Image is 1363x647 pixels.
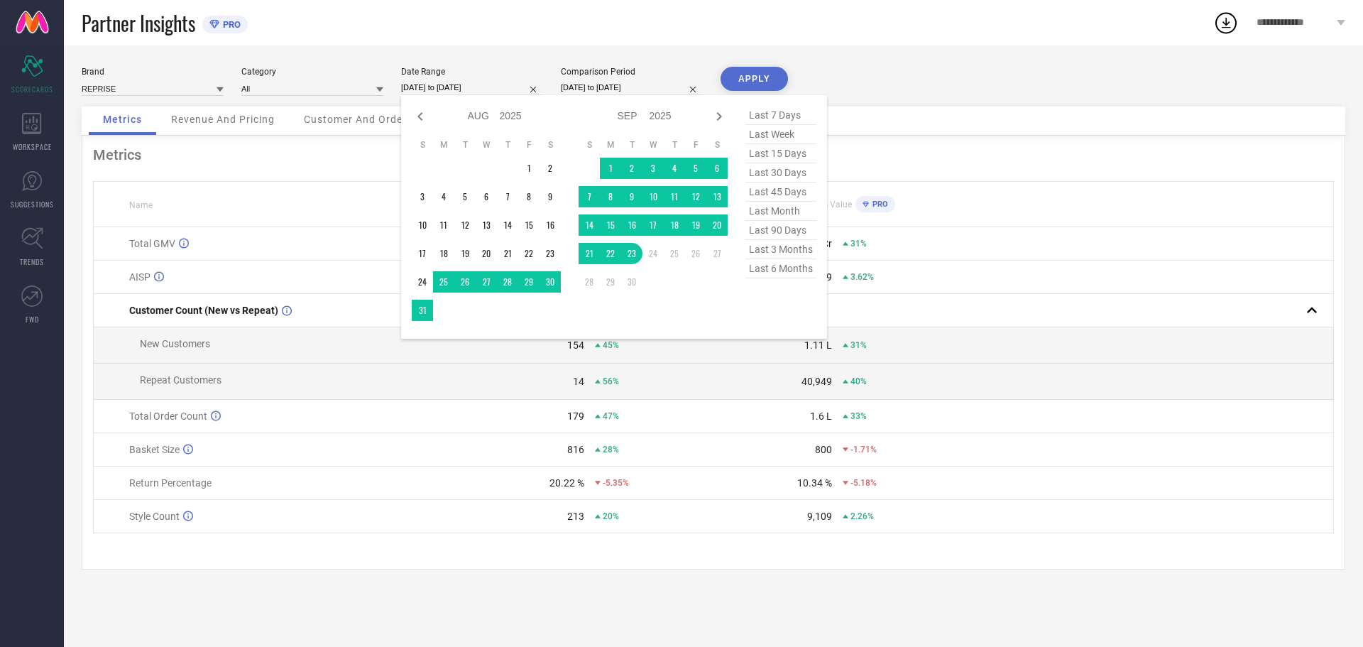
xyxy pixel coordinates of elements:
span: Partner Insights [82,9,195,38]
td: Thu Sep 25 2025 [664,243,685,264]
span: WORKSPACE [13,141,52,152]
span: 40% [850,376,867,386]
th: Monday [433,139,454,151]
td: Thu Sep 11 2025 [664,186,685,207]
td: Sat Aug 02 2025 [540,158,561,179]
td: Mon Aug 18 2025 [433,243,454,264]
td: Wed Sep 03 2025 [642,158,664,179]
td: Tue Sep 16 2025 [621,214,642,236]
td: Fri Sep 05 2025 [685,158,706,179]
td: Sat Sep 06 2025 [706,158,728,179]
td: Fri Aug 22 2025 [518,243,540,264]
span: SCORECARDS [11,84,53,94]
td: Mon Aug 11 2025 [433,214,454,236]
th: Wednesday [642,139,664,151]
div: 40,949 [801,376,832,387]
td: Wed Aug 13 2025 [476,214,497,236]
td: Tue Aug 19 2025 [454,243,476,264]
div: 9,109 [807,511,832,522]
td: Tue Aug 12 2025 [454,214,476,236]
th: Thursday [497,139,518,151]
span: 47% [603,411,619,421]
span: Metrics [103,114,142,125]
span: AISP [129,271,150,283]
span: Customer And Orders [304,114,412,125]
td: Fri Aug 15 2025 [518,214,540,236]
span: Customer Count (New vs Repeat) [129,305,278,316]
span: last 15 days [745,144,816,163]
td: Sun Sep 07 2025 [579,186,600,207]
td: Fri Aug 08 2025 [518,186,540,207]
span: 33% [850,411,867,421]
td: Sun Aug 17 2025 [412,243,433,264]
td: Mon Sep 01 2025 [600,158,621,179]
td: Sat Sep 13 2025 [706,186,728,207]
span: SUGGESTIONS [11,199,54,210]
span: -5.35% [603,478,629,488]
td: Mon Sep 08 2025 [600,186,621,207]
span: FWD [26,314,39,325]
div: Previous month [412,108,429,125]
td: Wed Aug 06 2025 [476,186,497,207]
td: Tue Sep 23 2025 [621,243,642,264]
span: 28% [603,445,619,455]
span: Revenue And Pricing [171,114,275,125]
div: Category [241,67,383,77]
span: 20% [603,511,619,521]
td: Mon Aug 25 2025 [433,271,454,293]
div: 800 [815,444,832,455]
th: Wednesday [476,139,497,151]
td: Fri Sep 12 2025 [685,186,706,207]
div: 154 [567,339,584,351]
div: 10.34 % [797,477,832,489]
td: Thu Aug 14 2025 [497,214,518,236]
div: Next month [711,108,728,125]
span: Name [129,200,153,210]
th: Saturday [706,139,728,151]
input: Select comparison period [561,80,703,95]
td: Sun Aug 10 2025 [412,214,433,236]
th: Friday [518,139,540,151]
input: Select date range [401,80,543,95]
td: Tue Aug 26 2025 [454,271,476,293]
th: Sunday [412,139,433,151]
span: last 3 months [745,240,816,259]
td: Wed Sep 24 2025 [642,243,664,264]
th: Saturday [540,139,561,151]
div: Date Range [401,67,543,77]
td: Sat Aug 23 2025 [540,243,561,264]
td: Tue Aug 05 2025 [454,186,476,207]
td: Sun Sep 14 2025 [579,214,600,236]
button: APPLY [721,67,788,91]
span: last 7 days [745,106,816,125]
div: 1.11 L [804,339,832,351]
td: Mon Sep 22 2025 [600,243,621,264]
td: Wed Sep 17 2025 [642,214,664,236]
span: 31% [850,239,867,249]
div: 20.22 % [549,477,584,489]
td: Wed Aug 20 2025 [476,243,497,264]
span: Total Order Count [129,411,207,422]
span: TRENDS [20,256,44,267]
td: Fri Aug 29 2025 [518,271,540,293]
td: Tue Sep 09 2025 [621,186,642,207]
span: PRO [219,19,241,30]
td: Sun Sep 21 2025 [579,243,600,264]
th: Friday [685,139,706,151]
div: Metrics [93,146,1334,163]
td: Wed Sep 10 2025 [642,186,664,207]
span: Return Percentage [129,477,212,489]
td: Thu Aug 28 2025 [497,271,518,293]
td: Mon Sep 29 2025 [600,271,621,293]
td: Tue Sep 02 2025 [621,158,642,179]
td: Sun Aug 03 2025 [412,186,433,207]
td: Tue Sep 30 2025 [621,271,642,293]
span: Style Count [129,511,180,522]
span: 45% [603,340,619,350]
th: Tuesday [454,139,476,151]
div: 213 [567,511,584,522]
div: Brand [82,67,224,77]
div: Comparison Period [561,67,703,77]
td: Sat Aug 30 2025 [540,271,561,293]
span: Repeat Customers [140,374,221,386]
